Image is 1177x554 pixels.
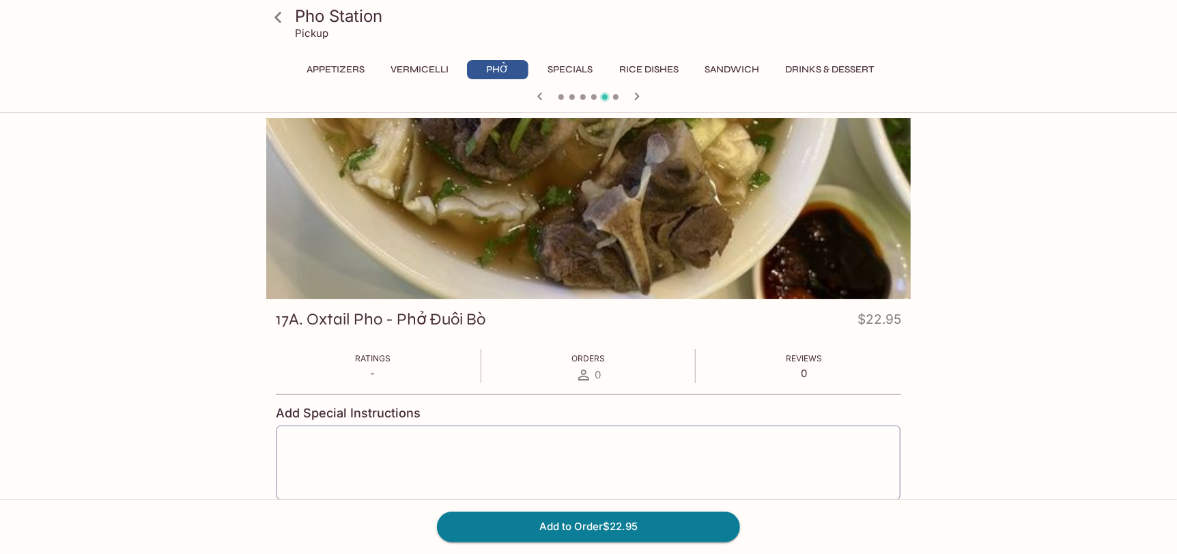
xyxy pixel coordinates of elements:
[786,367,822,380] p: 0
[571,353,605,363] span: Orders
[595,368,601,381] span: 0
[276,309,485,330] h3: 17A. Oxtail Pho - Phở Đuôi Bò
[437,512,740,542] button: Add to Order$22.95
[295,27,328,40] p: Pickup
[539,60,601,79] button: Specials
[355,353,391,363] span: Ratings
[786,353,822,363] span: Reviews
[612,60,686,79] button: Rice Dishes
[355,367,391,380] p: -
[857,309,901,335] h4: $22.95
[266,118,911,299] div: 17A. Oxtail Pho - Phở Đuôi Bò
[276,406,901,421] h4: Add Special Instructions
[778,60,881,79] button: Drinks & Dessert
[383,60,456,79] button: Vermicelli
[295,5,905,27] h3: Pho Station
[299,60,372,79] button: Appetizers
[467,60,528,79] button: Phở
[697,60,767,79] button: Sandwich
